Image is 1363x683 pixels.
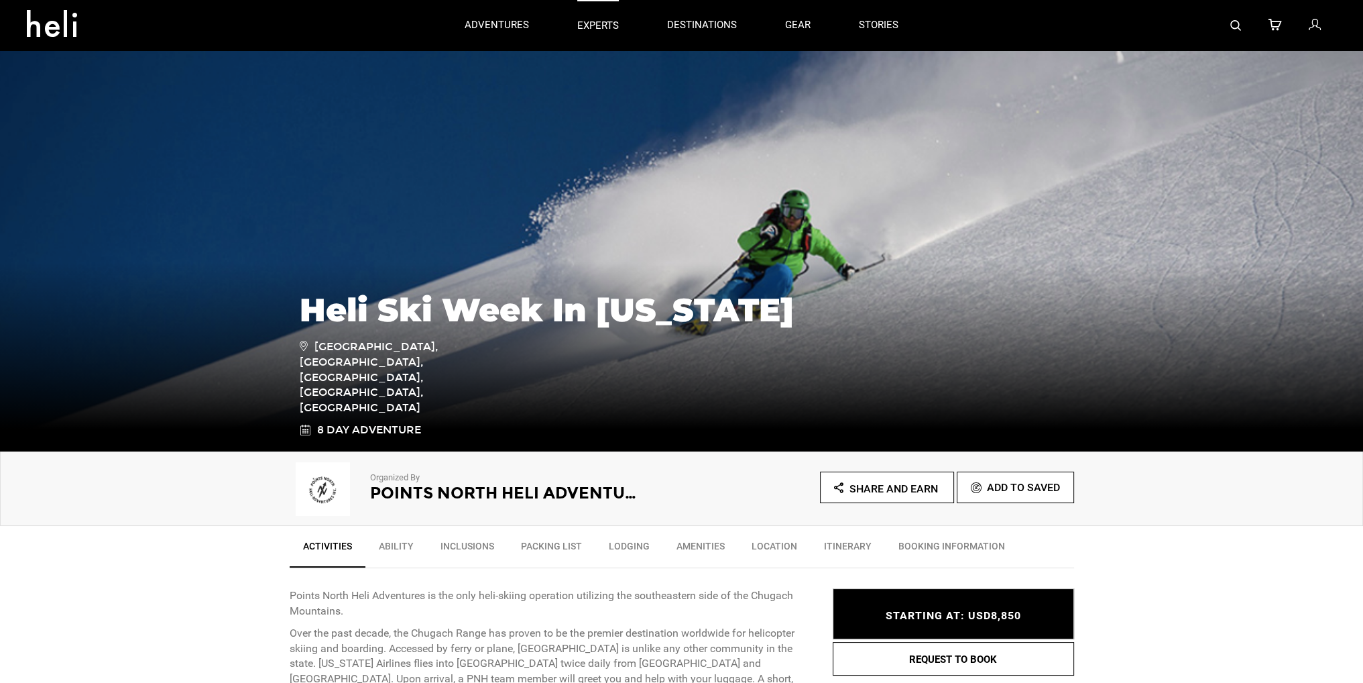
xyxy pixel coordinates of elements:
[290,533,365,568] a: Activities
[508,533,595,566] a: Packing List
[849,482,938,495] span: Share and Earn
[290,462,357,516] img: img_81f0b987536b4582cddf909effe7cf4a.png
[427,533,508,566] a: Inclusions
[577,19,619,33] p: experts
[370,484,645,502] h2: Points North Heli Adventures Inc.
[811,533,885,566] a: Itinerary
[300,338,491,416] span: [GEOGRAPHIC_DATA], [GEOGRAPHIC_DATA], [GEOGRAPHIC_DATA], [GEOGRAPHIC_DATA], [GEOGRAPHIC_DATA]
[663,533,738,566] a: Amenities
[317,423,421,438] span: 8 Day Adventure
[1230,20,1241,31] img: search-bar-icon.svg
[667,18,737,32] p: destinations
[465,18,529,32] p: adventures
[885,533,1018,566] a: BOOKING INFORMATION
[886,609,1021,622] span: STARTING AT: USD8,850
[365,533,427,566] a: Ability
[987,481,1060,494] span: Add To Saved
[833,642,1074,676] button: REQUEST TO BOOK
[595,533,663,566] a: Lodging
[370,472,645,484] p: Organized By
[738,533,811,566] a: Location
[290,588,813,619] p: Points North Heli Adventures is the only heli-skiing operation utilizing the southeastern side of...
[300,292,1064,328] h1: Heli Ski Week In [US_STATE]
